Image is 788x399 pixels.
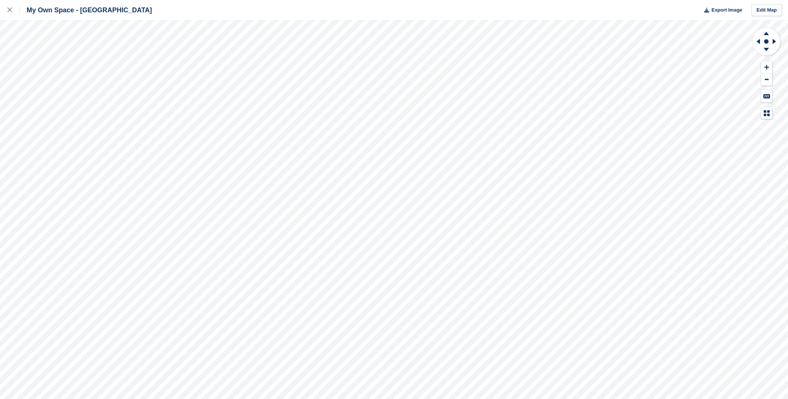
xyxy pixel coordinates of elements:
button: Keyboard Shortcuts [761,90,772,102]
span: Export Image [711,6,742,14]
button: Map Legend [761,107,772,119]
button: Export Image [700,4,742,16]
button: Zoom Out [761,74,772,86]
button: Zoom In [761,61,772,74]
div: My Own Space - [GEOGRAPHIC_DATA] [20,6,152,15]
a: Edit Map [751,4,782,16]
